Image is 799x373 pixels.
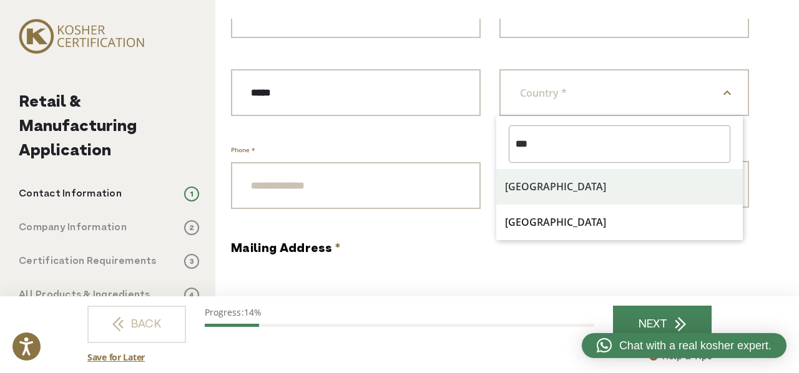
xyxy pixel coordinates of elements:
a: NEXT [613,306,712,343]
a: Save for Later [87,351,145,364]
span: 1 [184,186,199,201]
li: [GEOGRAPHIC_DATA] [496,169,743,205]
p: Progress: [205,306,594,319]
li: [GEOGRAPHIC_DATA] [496,205,743,240]
span: 4 [184,288,199,303]
p: Certification Requirements [19,254,157,269]
span: 3 [184,254,199,269]
p: Contact Information [19,186,122,201]
legend: Mailing Address [231,240,340,259]
span: Chat with a real kosher expert. [619,337,772,354]
span: 2 [184,220,199,235]
span: Country * [519,86,567,100]
a: Chat with a real kosher expert. [582,333,787,358]
p: All Products & Ingredients [19,288,150,303]
span: 14% [244,306,262,318]
h2: Retail & Manufacturing Application [19,90,199,163]
p: Company Information [19,220,127,235]
label: Phone [231,143,255,156]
